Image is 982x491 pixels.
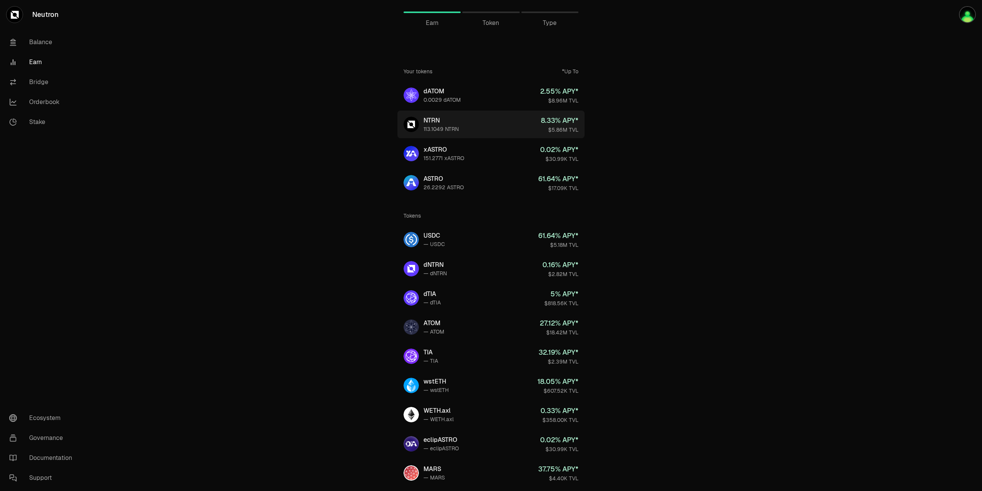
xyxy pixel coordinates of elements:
div: $358.00K TVL [540,416,578,424]
a: Stake [3,112,83,132]
img: USDC [404,232,419,247]
div: — ATOM [423,328,444,336]
img: MARS [404,465,419,481]
a: eclipASTROeclipASTRO— eclipASTRO0.02% APY*$30.99K TVL [397,430,585,458]
img: TIA [404,349,419,364]
div: xASTRO [423,145,464,154]
div: 26.2292 ASTRO [423,184,464,191]
div: 27.12 % APY* [540,318,578,329]
a: xASTROxASTRO151.2771 xASTRO0.02% APY*$30.99K TVL [397,140,585,167]
a: NTRNNTRN113.1049 NTRN8.33% APY*$5.86M TVL [397,111,585,138]
div: Your tokens [404,68,432,75]
div: 5 % APY* [544,289,578,299]
div: 8.33 % APY* [541,115,578,126]
div: $8.96M TVL [540,97,578,104]
div: 18.05 % APY* [537,376,578,387]
img: Hodl [959,6,976,23]
img: dTIA [404,290,419,306]
img: NTRN [404,117,419,132]
div: 0.02 % APY* [540,435,578,445]
a: WETH.axlWETH.axl— WETH.axl0.33% APY*$358.00K TVL [397,401,585,428]
div: — WETH.axl [423,415,454,423]
a: dNTRNdNTRN— dNTRN0.16% APY*$2.82M TVL [397,255,585,283]
a: Earn [3,52,83,72]
div: eclipASTRO [423,435,459,445]
img: eclipASTRO [404,436,419,451]
div: — dNTRN [423,269,447,277]
div: $5.18M TVL [538,241,578,249]
a: USDCUSDC— USDC61.64% APY*$5.18M TVL [397,226,585,253]
div: 61.64 % APY* [538,230,578,241]
div: wstETH [423,377,449,386]
a: wstETHwstETH— wstETH18.05% APY*$607.52K TVL [397,372,585,399]
a: Balance [3,32,83,52]
div: 0.33 % APY* [540,405,578,416]
div: ATOM [423,319,444,328]
div: $17.09K TVL [538,184,578,192]
a: Documentation [3,448,83,468]
div: NTRN [423,116,459,125]
a: Orderbook [3,92,83,112]
span: Token [483,18,499,28]
div: $30.99K TVL [540,155,578,163]
div: Tokens [404,212,421,220]
span: Earn [426,18,438,28]
div: 113.1049 NTRN [423,125,459,133]
div: 2.55 % APY* [540,86,578,97]
div: dATOM [423,87,461,96]
div: $818.56K TVL [544,299,578,307]
div: 37.75 % APY* [538,464,578,474]
div: dTIA [423,289,441,299]
img: WETH.axl [404,407,419,422]
a: Earn [404,3,461,21]
img: dNTRN [404,261,419,276]
div: — dTIA [423,299,441,306]
a: Support [3,468,83,488]
a: Bridge [3,72,83,92]
div: $2.39M TVL [539,358,578,365]
div: 32.19 % APY* [539,347,578,358]
a: Governance [3,428,83,448]
div: dNTRN [423,260,447,269]
a: TIATIA— TIA32.19% APY*$2.39M TVL [397,342,585,370]
div: 0.0029 dATOM [423,96,461,104]
img: ASTRO [404,175,419,190]
a: ATOMATOM— ATOM27.12% APY*$18.42M TVL [397,313,585,341]
div: — wstETH [423,386,449,394]
img: xASTRO [404,146,419,161]
div: 0.02 % APY* [540,144,578,155]
div: $607.52K TVL [537,387,578,395]
div: — eclipASTRO [423,445,459,452]
div: $5.86M TVL [541,126,578,134]
a: dATOMdATOM0.0029 dATOM2.55% APY*$8.96M TVL [397,81,585,109]
a: Ecosystem [3,408,83,428]
span: Type [543,18,557,28]
div: 61.64 % APY* [538,174,578,184]
a: ASTROASTRO26.2292 ASTRO61.64% APY*$17.09K TVL [397,169,585,197]
div: 0.16 % APY* [542,260,578,270]
div: 151.2771 xASTRO [423,154,464,162]
div: $30.99K TVL [540,445,578,453]
div: — USDC [423,240,445,248]
img: ATOM [404,319,419,335]
div: — TIA [423,357,438,365]
div: ASTRO [423,174,464,184]
div: WETH.axl [423,406,454,415]
div: — MARS [423,474,445,481]
div: $2.82M TVL [542,270,578,278]
img: dATOM [404,88,419,103]
a: MARSMARS— MARS37.75% APY*$4.40K TVL [397,459,585,487]
div: TIA [423,348,438,357]
div: MARS [423,465,445,474]
img: wstETH [404,378,419,393]
div: *Up To [562,68,578,75]
a: dTIAdTIA— dTIA5% APY*$818.56K TVL [397,284,585,312]
div: $18.42M TVL [540,329,578,336]
div: $4.40K TVL [538,474,578,482]
div: USDC [423,231,445,240]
